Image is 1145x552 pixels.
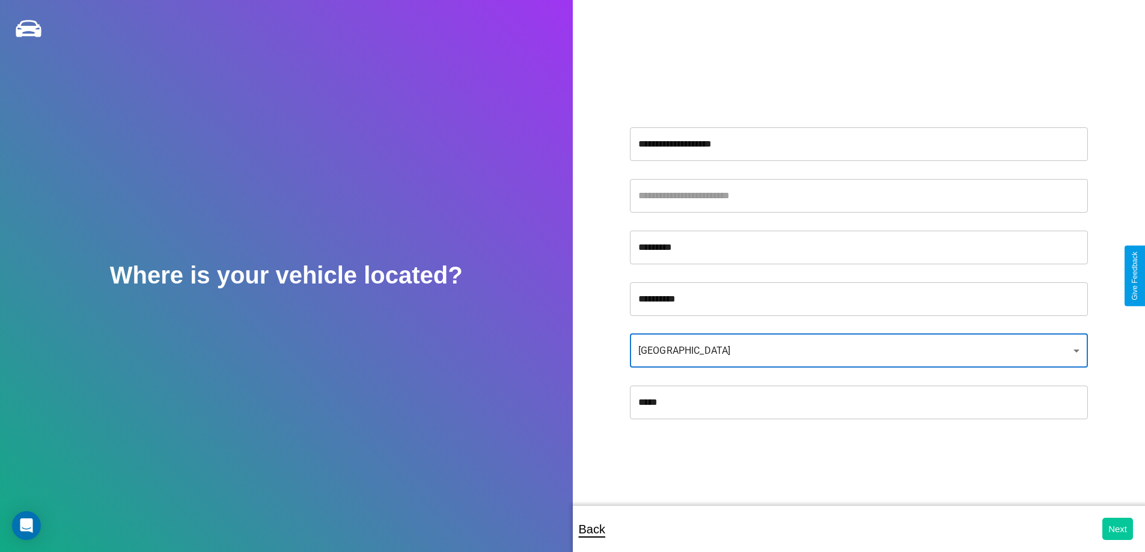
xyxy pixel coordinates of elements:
button: Next [1102,518,1133,540]
div: [GEOGRAPHIC_DATA] [630,334,1088,368]
p: Back [579,518,605,540]
h2: Where is your vehicle located? [110,262,463,289]
div: Open Intercom Messenger [12,511,41,540]
div: Give Feedback [1131,252,1139,300]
